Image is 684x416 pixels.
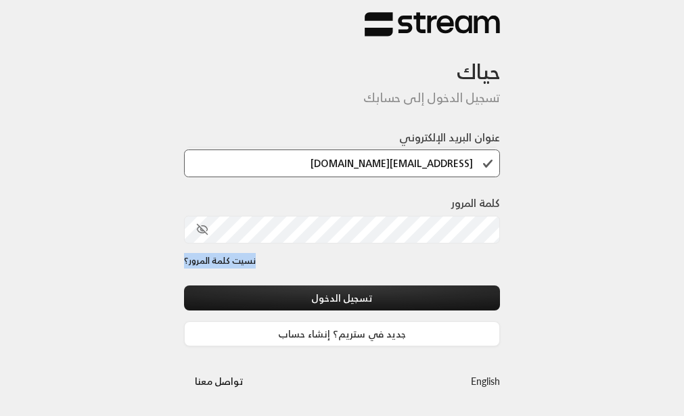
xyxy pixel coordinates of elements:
a: نسيت كلمة المرور؟ [184,254,256,268]
button: تواصل معنا [184,369,255,394]
a: تواصل معنا [184,373,255,390]
input: اكتب بريدك الإلكتروني هنا [184,149,501,177]
button: تسجيل الدخول [184,285,501,310]
h3: حياك [184,37,501,84]
button: toggle password visibility [191,218,214,241]
label: عنوان البريد الإلكتروني [399,129,500,145]
img: Stream Logo [365,11,500,38]
a: English [471,369,500,394]
h5: تسجيل الدخول إلى حسابك [184,91,501,106]
a: جديد في ستريم؟ إنشاء حساب [184,321,501,346]
label: كلمة المرور [451,195,500,211]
